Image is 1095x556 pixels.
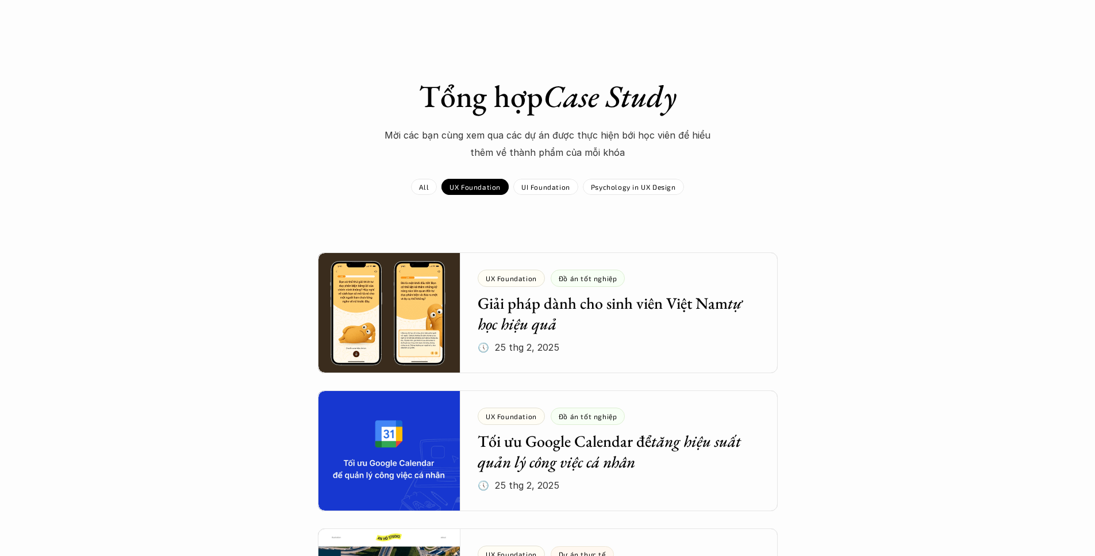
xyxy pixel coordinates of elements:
p: Mời các bạn cùng xem qua các dự án được thực hiện bới học viên để hiểu thêm về thành phẩm của mỗi... [375,126,720,162]
p: UX Foundation [449,183,501,191]
p: Psychology in UX Design [591,183,676,191]
a: UX FoundationĐồ án tốt nghiệpTối ưu Google Calendar đểtăng hiệu suất quản lý công việc cá nhân🕔 2... [318,390,778,511]
a: All [411,179,437,195]
a: UX FoundationĐồ án tốt nghiệpGiải pháp dành cho sinh viên Việt Namtự học hiệu quả🕔 25 thg 2, 2025 [318,252,778,373]
p: UI Foundation [521,183,570,191]
a: UI Foundation [513,179,578,195]
em: Case Study [543,76,677,116]
h1: Tổng hợp [347,78,749,115]
p: All [419,183,429,191]
a: Psychology in UX Design [583,179,684,195]
a: UX Foundation [441,179,509,195]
